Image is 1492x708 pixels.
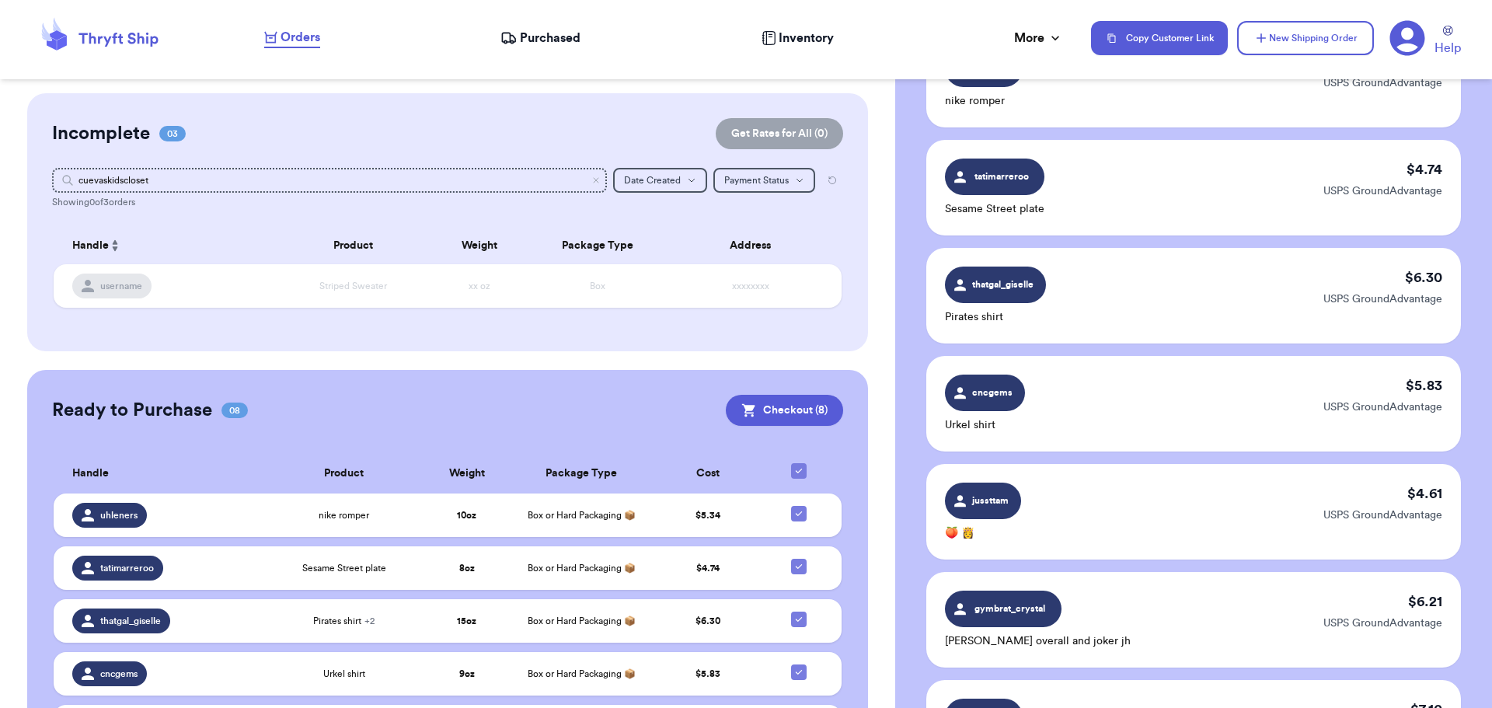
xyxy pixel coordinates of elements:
[319,509,369,521] span: nike romper
[528,616,636,626] span: Box or Hard Packaging 📦
[945,93,1023,109] p: nike romper
[100,668,138,680] span: cncgems
[821,168,843,193] button: Reset all filters
[274,227,432,264] th: Product
[100,615,161,627] span: thatgal_giselle
[724,176,789,185] span: Payment Status
[650,454,765,494] th: Cost
[457,511,476,520] strong: 10 oz
[221,403,248,418] span: 08
[974,602,1048,616] span: gymbrat_crystal
[459,563,475,573] strong: 8 oz
[528,511,636,520] span: Box or Hard Packaging 📦
[500,29,580,47] a: Purchased
[364,616,375,626] span: + 2
[109,236,121,255] button: Sort ascending
[695,511,720,520] span: $ 5.34
[591,176,601,185] button: Clear search
[668,227,842,264] th: Address
[302,562,386,574] span: Sesame Street plate
[1434,39,1461,58] span: Help
[613,168,707,193] button: Date Created
[624,176,681,185] span: Date Created
[100,280,142,292] span: username
[590,281,605,291] span: Box
[520,29,580,47] span: Purchased
[313,615,375,627] span: Pirates shirt
[716,118,843,149] button: Get Rates for All (0)
[267,454,420,494] th: Product
[528,669,636,678] span: Box or Hard Packaging 📦
[100,509,138,521] span: uhleners
[281,28,320,47] span: Orders
[1323,507,1442,523] p: USPS GroundAdvantage
[159,126,186,141] span: 03
[264,28,320,48] a: Orders
[432,227,527,264] th: Weight
[762,29,834,47] a: Inventory
[420,454,512,494] th: Weight
[971,169,1032,183] span: tatimarreroo
[1407,483,1442,504] p: $ 4.61
[1323,75,1442,91] p: USPS GroundAdvantage
[1323,183,1442,199] p: USPS GroundAdvantage
[52,196,844,208] div: Showing 0 of 3 orders
[1014,29,1063,47] div: More
[469,281,490,291] span: xx oz
[528,563,636,573] span: Box or Hard Packaging 📦
[1323,291,1442,307] p: USPS GroundAdvantage
[779,29,834,47] span: Inventory
[1405,267,1442,288] p: $ 6.30
[972,277,1034,291] span: thatgal_giselle
[319,281,387,291] span: Striped Sweater
[695,669,720,678] span: $ 5.83
[945,309,1046,325] p: Pirates shirt
[52,121,150,146] h2: Incomplete
[1323,616,1442,631] p: USPS GroundAdvantage
[513,454,650,494] th: Package Type
[726,395,843,426] button: Checkout (8)
[1406,375,1442,396] p: $ 5.83
[1237,21,1374,55] button: New Shipping Order
[1323,399,1442,415] p: USPS GroundAdvantage
[945,417,1025,433] p: Urkel shirt
[52,398,212,423] h2: Ready to Purchase
[945,525,1021,541] p: 🍑 👸
[1091,21,1228,55] button: Copy Customer Link
[1408,591,1442,612] p: $ 6.21
[100,562,154,574] span: tatimarreroo
[713,168,815,193] button: Payment Status
[526,227,668,264] th: Package Type
[52,168,608,193] input: Search
[696,563,720,573] span: $ 4.74
[1407,159,1442,180] p: $ 4.74
[72,238,109,254] span: Handle
[732,281,769,291] span: xxxxxxxx
[969,494,1012,507] span: jussttam
[970,385,1016,399] span: cncgems
[945,633,1131,649] p: [PERSON_NAME] overall and joker jh
[695,616,720,626] span: $ 6.30
[323,668,365,680] span: Urkel shirt
[1434,26,1461,58] a: Help
[945,201,1044,217] p: Sesame Street plate
[459,669,475,678] strong: 9 oz
[72,466,109,482] span: Handle
[457,616,476,626] strong: 15 oz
